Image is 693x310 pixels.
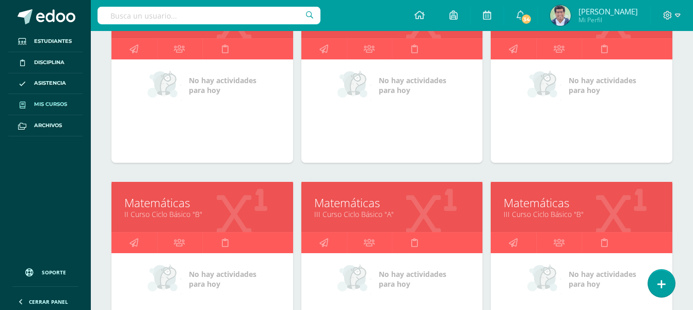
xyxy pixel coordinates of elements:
[34,37,72,45] span: Estudiantes
[379,269,446,289] span: No hay actividades para hoy
[550,5,571,26] img: b46573023e8a10d5c8a4176346771f40.png
[8,73,83,95] a: Asistencia
[34,100,67,109] span: Mis cursos
[12,258,78,284] a: Soporte
[98,7,320,24] input: Busca un usuario...
[8,115,83,136] a: Archivos
[527,263,561,295] img: no_activities_small.png
[124,195,280,211] a: Matemáticas
[148,263,182,295] img: no_activities_small.png
[578,6,638,17] span: [PERSON_NAME]
[148,70,182,101] img: no_activities_small.png
[8,94,83,115] a: Mis cursos
[504,195,659,211] a: Matemáticas
[8,52,83,73] a: Disciplina
[379,75,446,95] span: No hay actividades para hoy
[569,75,636,95] span: No hay actividades para hoy
[124,209,280,219] a: II Curso Ciclo Básico "B"
[189,75,256,95] span: No hay actividades para hoy
[504,209,659,219] a: III Curso Ciclo Básico "B"
[314,195,470,211] a: Matemáticas
[578,16,638,24] span: Mi Perfil
[569,269,636,289] span: No hay actividades para hoy
[34,79,66,87] span: Asistencia
[521,13,532,25] span: 34
[42,269,66,276] span: Soporte
[8,31,83,52] a: Estudiantes
[189,269,256,289] span: No hay actividades para hoy
[34,121,62,130] span: Archivos
[337,263,372,295] img: no_activities_small.png
[337,70,372,101] img: no_activities_small.png
[314,209,470,219] a: III Curso Ciclo Básico "A"
[29,298,68,305] span: Cerrar panel
[527,70,561,101] img: no_activities_small.png
[34,58,65,67] span: Disciplina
